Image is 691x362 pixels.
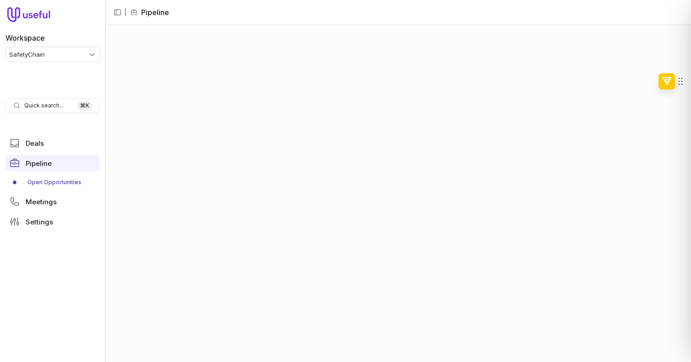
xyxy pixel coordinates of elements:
[26,198,57,205] span: Meetings
[26,160,52,167] span: Pipeline
[24,102,64,109] span: Quick search...
[77,101,92,110] kbd: ⌘ K
[130,7,169,18] li: Pipeline
[5,213,100,230] a: Settings
[111,5,124,19] button: Collapse sidebar
[26,218,53,225] span: Settings
[5,32,45,43] label: Workspace
[5,175,100,190] div: Pipeline submenu
[5,155,100,171] a: Pipeline
[5,135,100,151] a: Deals
[5,193,100,210] a: Meetings
[124,7,127,18] span: |
[26,140,44,147] span: Deals
[5,175,100,190] a: Open Opportunities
